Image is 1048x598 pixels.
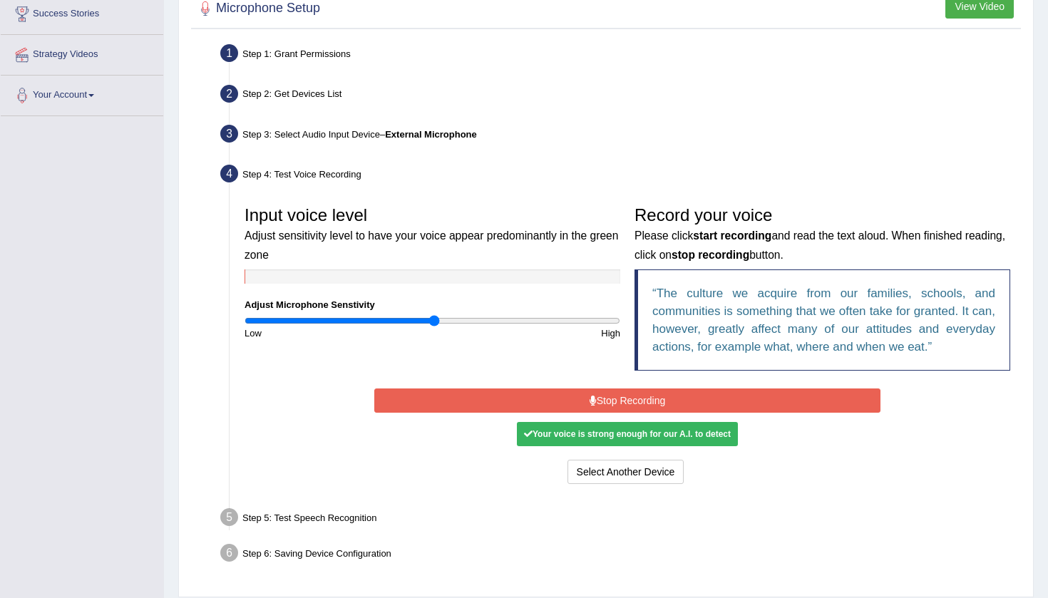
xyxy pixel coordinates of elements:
div: Step 3: Select Audio Input Device [214,120,1027,152]
div: Step 2: Get Devices List [214,81,1027,112]
b: start recording [693,230,771,242]
small: Please click and read the text aloud. When finished reading, click on button. [635,230,1005,260]
div: Low [237,326,433,340]
div: Step 5: Test Speech Recognition [214,504,1027,535]
b: stop recording [672,249,749,261]
a: Strategy Videos [1,35,163,71]
button: Select Another Device [567,460,684,484]
span: – [380,129,477,140]
div: Your voice is strong enough for our A.I. to detect [517,422,738,446]
h3: Record your voice [635,206,1010,262]
b: External Microphone [385,129,477,140]
div: Step 1: Grant Permissions [214,40,1027,71]
h3: Input voice level [245,206,620,262]
small: Adjust sensitivity level to have your voice appear predominantly in the green zone [245,230,618,260]
div: Step 4: Test Voice Recording [214,160,1027,192]
q: The culture we acquire from our families, schools, and communities is something that we often tak... [652,287,995,354]
a: Your Account [1,76,163,111]
label: Adjust Microphone Senstivity [245,298,375,311]
div: High [433,326,628,340]
div: Step 6: Saving Device Configuration [214,540,1027,571]
button: Stop Recording [374,388,880,413]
